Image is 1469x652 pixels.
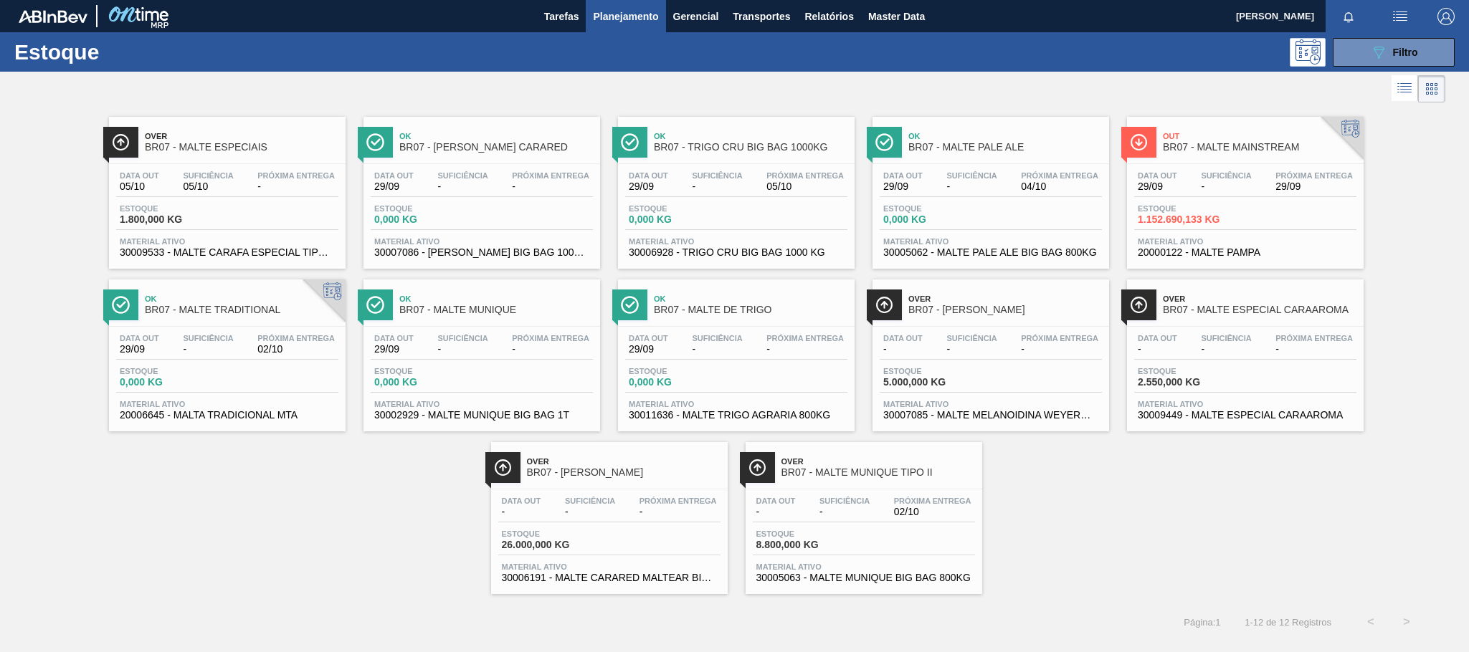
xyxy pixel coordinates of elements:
span: 0,000 KG [629,377,729,388]
span: Material ativo [756,562,971,571]
img: TNhmsLtSVTkK8tSr43FrP2fwEKptu5GPRR3wAAAABJRU5ErkJggg== [19,10,87,23]
span: 29/09 [883,181,923,192]
span: 02/10 [257,344,335,355]
span: Próxima Entrega [640,497,717,505]
span: 05/10 [120,181,159,192]
span: Suficiência [183,334,233,342]
a: ÍconeOkBR07 - MALTE PALE ALEData out29/09Suficiência-Próxima Entrega04/10Estoque0,000 KGMaterial ... [862,106,1116,269]
span: - [437,344,488,355]
span: Material ativo [120,400,335,408]
span: Data out [883,334,923,342]
span: 20006645 - MALTA TRADICIONAL MTA [120,410,335,421]
span: Próxima Entrega [257,334,335,342]
span: 05/10 [766,181,844,192]
span: Gerencial [673,8,719,25]
span: - [512,181,589,192]
span: 29/09 [1275,181,1353,192]
button: > [1389,604,1425,640]
span: - [1201,344,1251,355]
span: Suficiência [692,171,742,180]
span: Material ativo [629,400,844,408]
span: Data out [883,171,923,180]
span: Estoque [120,367,220,375]
span: Suficiência [1201,171,1251,180]
img: Ícone [112,296,130,314]
span: - [756,507,796,517]
span: Transportes [733,8,790,25]
span: - [692,344,742,355]
span: 30011636 - MALTE TRIGO AGRARIA 800KG [629,410,844,421]
span: Estoque [1138,367,1238,375]
span: Estoque [756,529,857,538]
span: - [1138,344,1177,355]
span: Suficiência [819,497,870,505]
span: Data out [629,171,668,180]
h1: Estoque [14,44,231,60]
span: Data out [629,334,668,342]
span: BR07 - TRIGO CRU BIG BAG 1000KG [654,142,847,153]
span: Estoque [883,204,984,213]
span: 1.152.690,133 KG [1138,214,1238,225]
span: Estoque [1138,204,1238,213]
span: Data out [502,497,541,505]
span: Próxima Entrega [766,171,844,180]
span: Material ativo [502,562,717,571]
span: Material ativo [1138,400,1353,408]
span: BR07 - MALTE DE TRIGO [654,305,847,315]
span: BR07 - MALTE ESPECIAIS [145,142,338,153]
span: Próxima Entrega [894,497,971,505]
span: 02/10 [894,507,971,517]
a: ÍconeOkBR07 - MALTE TRADITIONALData out29/09Suficiência-Próxima Entrega02/10Estoque0,000 KGMateri... [98,269,353,431]
span: Suficiência [565,497,615,505]
span: - [766,344,844,355]
span: - [437,181,488,192]
span: - [565,507,615,517]
span: - [1021,344,1098,355]
span: Tarefas [544,8,579,25]
span: BR07 - MALTE ESPECIAL CARAAROMA [1163,305,1356,315]
span: 29/09 [629,344,668,355]
span: - [692,181,742,192]
span: Relatórios [804,8,853,25]
a: ÍconeOverBR07 - MALTE ESPECIAL CARAAROMAData out-Suficiência-Próxima Entrega-Estoque2.550,000 KGM... [1116,269,1371,431]
span: 29/09 [1138,181,1177,192]
span: Data out [374,334,414,342]
img: Ícone [621,133,639,151]
a: ÍconeOkBR07 - MALTE MUNIQUEData out29/09Suficiência-Próxima Entrega-Estoque0,000 KGMaterial ativo... [353,269,607,431]
span: 04/10 [1021,181,1098,192]
span: Over [145,132,338,140]
span: Suficiência [692,334,742,342]
span: Próxima Entrega [1021,171,1098,180]
span: - [819,507,870,517]
span: Suficiência [1201,334,1251,342]
span: Over [1163,294,1356,303]
span: BR07 - MALTE MELANOIDINA [908,305,1102,315]
span: Suficiência [946,171,997,180]
span: Próxima Entrega [1021,334,1098,342]
span: Estoque [502,529,602,538]
img: Ícone [366,296,384,314]
button: Filtro [1333,38,1455,67]
span: Estoque [120,204,220,213]
span: Out [1163,132,1356,140]
span: 30007085 - MALTE MELANOIDINA WEYERMANN BIGBAG1000KG [883,410,1098,421]
span: Data out [756,497,796,505]
span: - [883,344,923,355]
span: - [512,344,589,355]
span: Over [908,294,1102,303]
button: Notificações [1326,6,1371,27]
div: Visão em Lista [1392,75,1418,102]
span: BR07 - MALTE CARARED [527,467,721,478]
span: 29/09 [374,344,414,355]
img: userActions [1392,8,1409,25]
span: Próxima Entrega [1275,171,1353,180]
span: 29/09 [374,181,414,192]
span: 29/09 [629,181,668,192]
a: ÍconeOkBR07 - MALTE DE TRIGOData out29/09Suficiência-Próxima Entrega-Estoque0,000 KGMaterial ativ... [607,269,862,431]
span: Ok [399,132,593,140]
span: 8.800,000 KG [756,540,857,550]
span: Próxima Entrega [257,171,335,180]
span: 0,000 KG [374,214,475,225]
span: - [640,507,717,517]
span: 30005062 - MALTE PALE ALE BIG BAG 800KG [883,247,1098,258]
